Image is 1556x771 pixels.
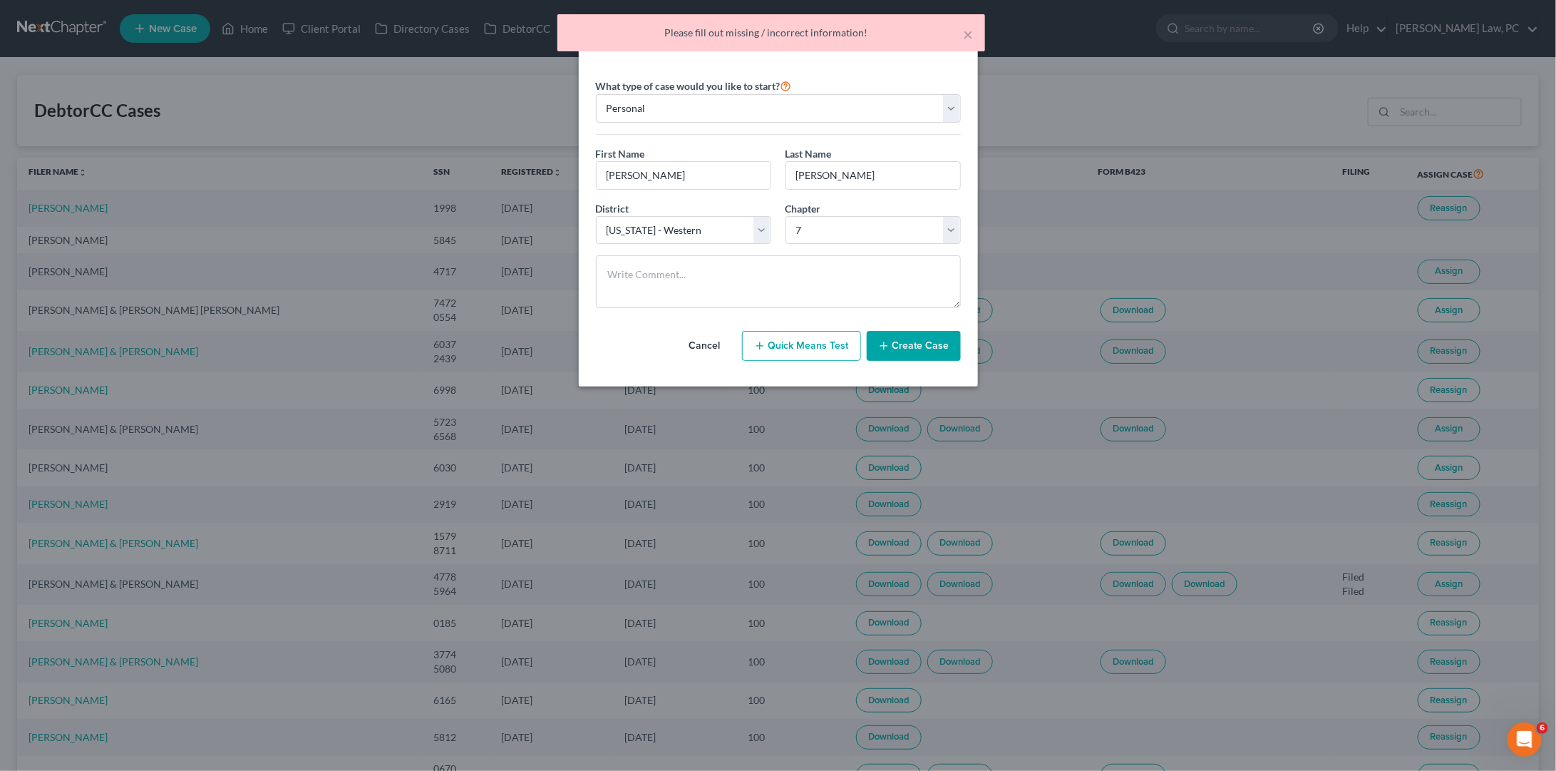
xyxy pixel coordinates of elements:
span: Chapter [785,203,821,215]
button: Create Case [867,331,961,361]
input: Enter Last Name [786,162,960,189]
span: District [596,203,629,215]
button: Cancel [674,332,736,360]
label: What type of case would you like to start? [596,77,792,94]
span: Last Name [785,148,832,160]
button: × [964,26,974,43]
span: 6 [1537,723,1548,734]
input: Enter First Name [597,162,771,189]
button: Quick Means Test [742,331,861,361]
iframe: Intercom live chat [1508,723,1542,757]
span: First Name [596,148,645,160]
div: Please fill out missing / incorrect information! [569,26,974,40]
